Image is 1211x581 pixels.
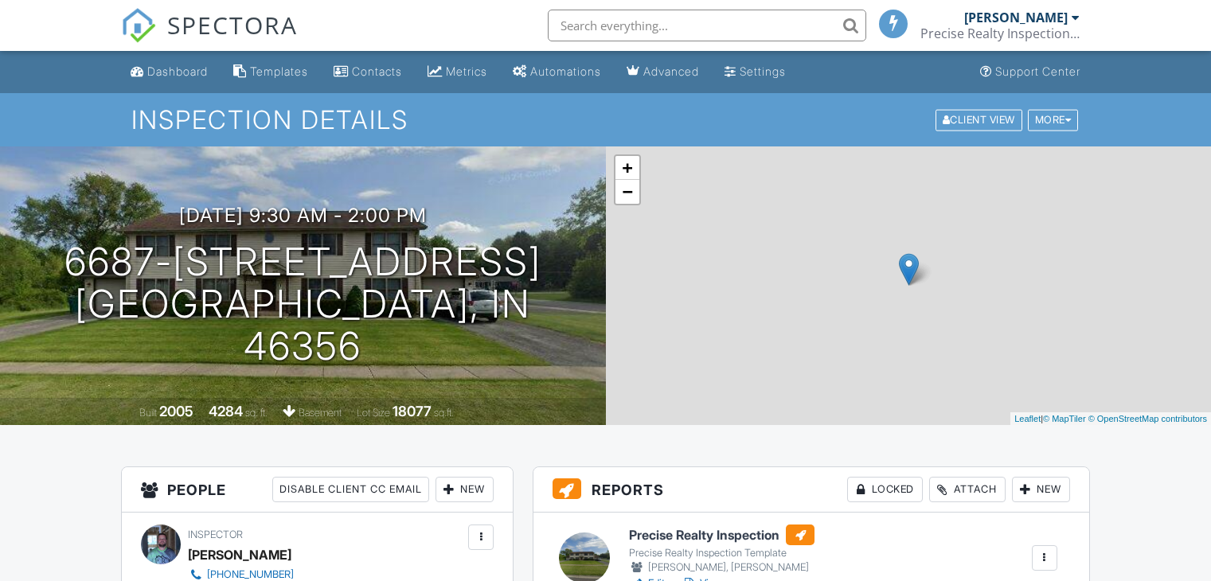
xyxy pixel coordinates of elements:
h1: Inspection Details [131,106,1080,134]
a: Advanced [620,57,705,87]
span: basement [299,407,342,419]
div: Contacts [352,64,402,78]
div: Metrics [446,64,487,78]
div: New [1012,477,1070,502]
h3: [DATE] 9:30 am - 2:00 pm [179,205,427,226]
div: [PHONE_NUMBER] [207,568,294,581]
a: SPECTORA [121,21,298,55]
div: New [436,477,494,502]
div: | [1010,412,1211,426]
a: Zoom out [615,180,639,204]
div: 4284 [209,403,243,419]
a: Support Center [974,57,1087,87]
div: 18077 [393,403,432,419]
a: © MapTiler [1043,414,1086,423]
span: Inspector [188,528,243,540]
input: Search everything... [548,10,866,41]
div: Settings [740,64,786,78]
div: Support Center [995,64,1080,78]
span: sq. ft. [245,407,268,419]
h3: People [122,467,513,513]
h6: Precise Realty Inspection [629,524,814,545]
a: Zoom in [615,156,639,180]
h3: Reports [533,467,1089,513]
div: Automations [530,64,601,78]
div: Precise Realty Inspections LLC. [920,25,1080,41]
span: SPECTORA [167,8,298,41]
div: Locked [847,477,923,502]
h1: 6687-[STREET_ADDRESS] [GEOGRAPHIC_DATA], IN 46356 [25,241,580,367]
div: More [1028,109,1079,131]
div: Dashboard [147,64,208,78]
span: Lot Size [357,407,390,419]
div: Precise Realty Inspection Template [629,547,814,560]
div: Advanced [643,64,699,78]
div: Attach [929,477,1006,502]
div: Templates [250,64,308,78]
a: Precise Realty Inspection Precise Realty Inspection Template [PERSON_NAME], [PERSON_NAME] [629,524,814,575]
a: Automations (Basic) [506,57,607,87]
a: Contacts [327,57,408,87]
a: Settings [718,57,792,87]
a: Client View [934,113,1026,125]
a: Dashboard [124,57,214,87]
a: © OpenStreetMap contributors [1088,414,1207,423]
div: [PERSON_NAME] [188,543,291,567]
span: sq.ft. [434,407,454,419]
div: [PERSON_NAME] [964,10,1068,25]
img: The Best Home Inspection Software - Spectora [121,8,156,43]
span: Built [139,407,157,419]
a: Templates [227,57,314,87]
div: Client View [936,109,1022,131]
a: Metrics [421,57,494,87]
div: 2005 [159,403,193,419]
div: [PERSON_NAME], [PERSON_NAME] [629,560,814,575]
div: Disable Client CC Email [272,477,429,502]
a: Leaflet [1014,414,1041,423]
